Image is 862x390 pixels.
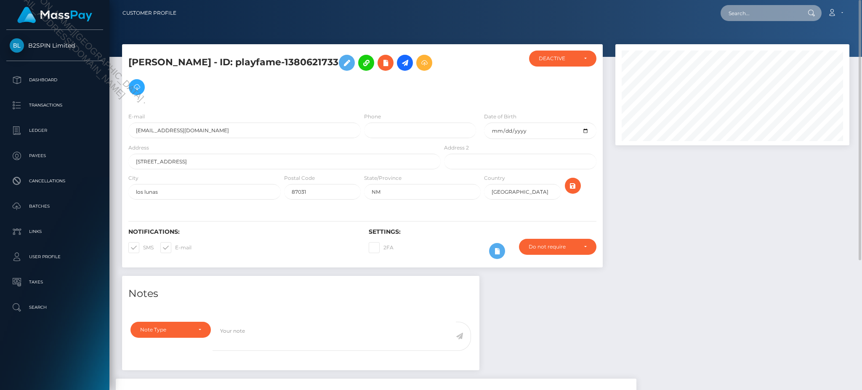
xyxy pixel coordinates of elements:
[10,150,100,162] p: Payees
[10,251,100,263] p: User Profile
[128,228,356,235] h6: Notifications:
[6,246,103,267] a: User Profile
[6,42,103,49] span: B2SPIN Limited
[160,242,192,253] label: E-mail
[6,69,103,91] a: Dashboard
[444,144,469,152] label: Address 2
[128,286,473,301] h4: Notes
[6,120,103,141] a: Ledger
[128,174,138,182] label: City
[529,243,577,250] div: Do not require
[529,51,596,67] button: DEACTIVE
[6,196,103,217] a: Batches
[140,326,192,333] div: Note Type
[369,228,596,235] h6: Settings:
[364,113,381,120] label: Phone
[539,55,577,62] div: DEACTIVE
[721,5,800,21] input: Search...
[397,55,413,71] a: Initiate Payout
[6,272,103,293] a: Taxes
[122,4,176,22] a: Customer Profile
[130,322,211,338] button: Note Type
[10,124,100,137] p: Ledger
[6,95,103,116] a: Transactions
[128,242,154,253] label: SMS
[369,242,394,253] label: 2FA
[364,174,402,182] label: State/Province
[6,171,103,192] a: Cancellations
[128,51,436,99] h5: [PERSON_NAME] - ID: playfame-1380621733
[10,74,100,86] p: Dashboard
[284,174,315,182] label: Postal Code
[519,239,596,255] button: Do not require
[6,221,103,242] a: Links
[10,38,24,53] img: B2SPIN Limited
[17,7,92,23] img: MassPay Logo
[10,175,100,187] p: Cancellations
[484,113,516,120] label: Date of Birth
[10,225,100,238] p: Links
[10,276,100,288] p: Taxes
[6,297,103,318] a: Search
[10,99,100,112] p: Transactions
[6,145,103,166] a: Payees
[10,301,100,314] p: Search
[128,113,145,120] label: E-mail
[128,144,149,152] label: Address
[10,200,100,213] p: Batches
[484,174,505,182] label: Country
